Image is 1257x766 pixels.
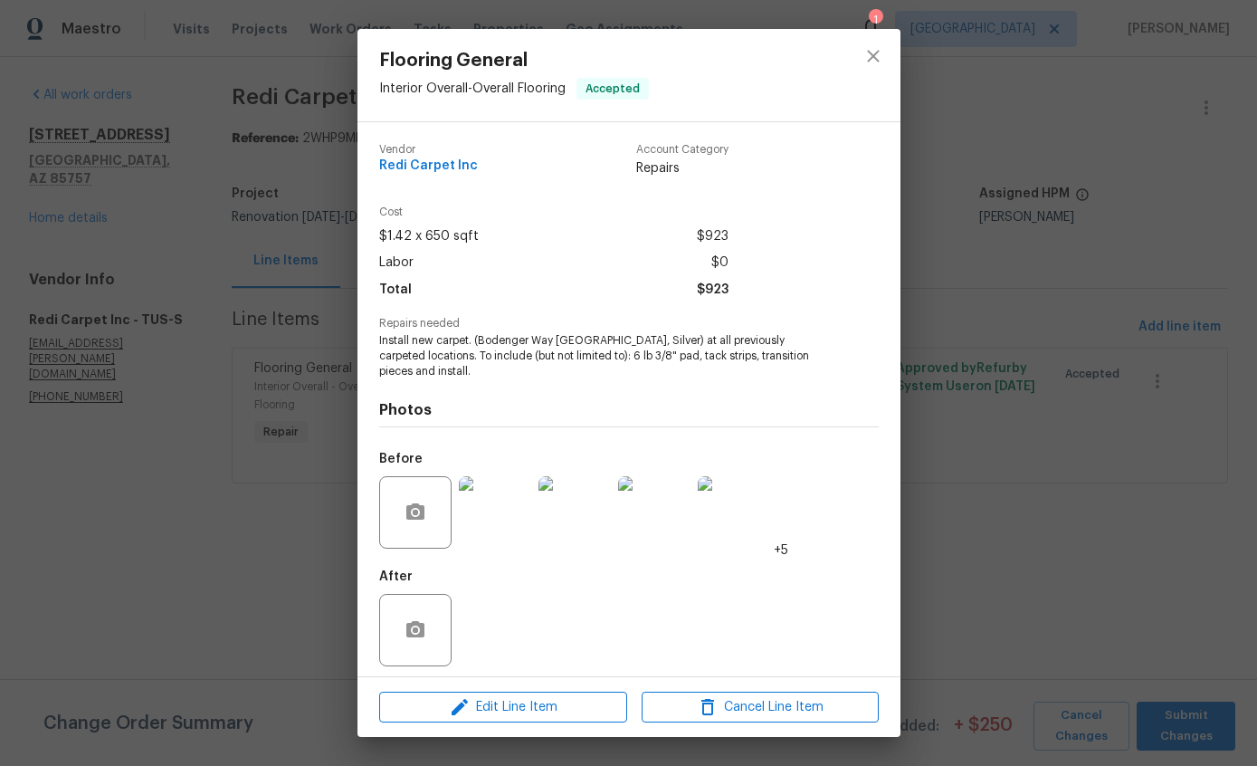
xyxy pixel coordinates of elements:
[379,570,413,583] h5: After
[379,206,728,218] span: Cost
[697,224,728,250] span: $923
[385,696,622,719] span: Edit Line Item
[647,696,873,719] span: Cancel Line Item
[869,11,881,29] div: 1
[379,453,423,465] h5: Before
[379,224,479,250] span: $1.42 x 650 sqft
[774,541,788,560] span: +5
[379,401,879,419] h4: Photos
[578,80,647,98] span: Accepted
[642,692,879,723] button: Cancel Line Item
[379,318,879,330] span: Repairs needed
[711,250,728,276] span: $0
[379,692,627,723] button: Edit Line Item
[379,250,414,276] span: Labor
[379,51,649,71] span: Flooring General
[379,144,478,156] span: Vendor
[379,277,412,303] span: Total
[379,333,829,378] span: Install new carpet. (Bodenger Way [GEOGRAPHIC_DATA], Silver) at all previously carpeted locations...
[379,159,478,173] span: Redi Carpet Inc
[636,159,728,177] span: Repairs
[379,82,566,95] span: Interior Overall - Overall Flooring
[697,277,728,303] span: $923
[852,34,895,78] button: close
[636,144,728,156] span: Account Category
